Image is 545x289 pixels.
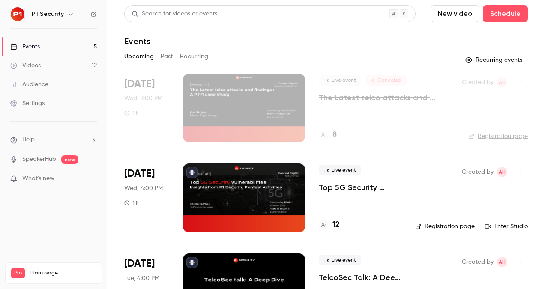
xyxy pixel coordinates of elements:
[180,50,209,63] button: Recurring
[124,94,162,103] span: Wed, 3:00 PM
[22,174,54,183] span: What's new
[124,36,150,46] h1: Events
[497,167,507,177] span: Amine Hayad
[124,257,155,271] span: [DATE]
[61,155,78,164] span: new
[319,219,340,231] a: 12
[10,42,40,51] div: Events
[319,129,337,141] a: 8
[499,257,506,267] span: AH
[415,222,475,231] a: Registration page
[462,77,494,87] span: Created by
[22,135,35,144] span: Help
[87,175,97,183] iframe: Noticeable Trigger
[319,272,401,283] a: TelcoSec Talk: A Deep Dive
[468,132,528,141] a: Registration page
[11,268,25,278] span: Pro
[483,5,528,22] button: Schedule
[319,255,361,265] span: Live event
[319,93,448,103] a: The Latest telco attacks and findings : A PTM case study
[10,61,41,70] div: Videos
[124,50,154,63] button: Upcoming
[22,155,56,164] a: SpeakerHub
[124,163,169,232] div: Oct 22 Wed, 4:00 PM (Europe/Paris)
[124,110,139,117] div: 1 h
[10,99,45,108] div: Settings
[10,80,48,89] div: Audience
[11,7,24,21] img: P1 Security
[124,184,163,193] span: Wed, 4:00 PM
[161,50,173,63] button: Past
[30,270,96,277] span: Plan usage
[332,129,337,141] h4: 8
[124,74,169,142] div: Oct 1 Wed, 3:00 PM (Europe/Paris)
[499,167,506,177] span: AH
[497,257,507,267] span: Amine Hayad
[319,182,401,193] a: Top 5G Security Vulnerabilities: Insights from P1 Security Pentest Activities
[124,167,155,181] span: [DATE]
[332,219,340,231] h4: 12
[10,135,97,144] li: help-dropdown-opener
[124,274,159,283] span: Tue, 4:00 PM
[319,75,361,86] span: Live event
[132,9,217,18] div: Search for videos or events
[462,257,494,267] span: Created by
[431,5,479,22] button: New video
[485,222,528,231] a: Enter Studio
[499,77,506,87] span: AH
[124,77,155,91] span: [DATE]
[462,167,494,177] span: Created by
[32,10,64,18] h6: P1 Security
[497,77,507,87] span: Amine Hayad
[461,53,528,67] button: Recurring events
[365,75,407,86] span: Canceled
[319,165,361,175] span: Live event
[124,199,139,206] div: 1 h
